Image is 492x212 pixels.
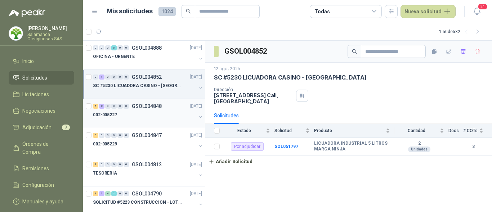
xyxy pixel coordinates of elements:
span: Solicitudes [22,74,47,82]
th: Cantidad [394,124,448,138]
a: 0 1 0 0 0 0 GSOL004852[DATE] SC #5230 LICUADORA CASINO - [GEOGRAPHIC_DATA] [93,73,203,96]
a: 1 0 0 0 0 0 GSOL004812[DATE] TESORERIA [93,160,203,183]
span: Inicio [22,57,34,65]
div: 0 [124,191,129,196]
a: Solicitudes [9,71,74,85]
div: Unidades [408,146,430,152]
b: 2 [394,141,444,146]
p: GSOL004852 [132,75,162,80]
a: Órdenes de Compra [9,137,74,159]
p: Salamanca Oleaginosas SAS [27,32,74,41]
b: LICUADORA INDUSTRIAL 5 LITROS MARCA NINJA [314,141,390,152]
div: 0 [93,75,98,80]
a: 3 0 0 0 0 0 GSOL004847[DATE] 002-005229 [93,131,203,154]
h1: Mis solicitudes [107,6,153,17]
p: TESORERIA [93,170,117,177]
img: Company Logo [9,27,23,40]
button: Nueva solicitud [401,5,456,18]
a: 0 0 0 5 0 0 GSOL004888[DATE] OFICINA - URGENTE [93,44,203,67]
div: 1 [93,162,98,167]
p: SC #5230 LICUADORA CASINO - [GEOGRAPHIC_DATA] [214,74,367,81]
button: Añadir Solicitud [205,155,256,168]
div: 0 [105,162,111,167]
div: 0 [99,45,104,50]
span: # COTs [463,128,478,133]
span: 3 [62,125,70,130]
span: Licitaciones [22,90,49,98]
div: Solicitudes [214,112,239,119]
p: [DATE] [190,103,202,110]
div: 0 [124,104,129,109]
th: # COTs [463,124,492,138]
th: Producto [314,124,394,138]
a: Manuales y ayuda [9,195,74,208]
a: Adjudicación3 [9,121,74,134]
p: [DATE] [190,45,202,51]
img: Logo peakr [9,9,45,17]
div: 0 [105,45,111,50]
div: 0 [124,162,129,167]
div: 0 [117,45,123,50]
div: 4 [105,191,111,196]
div: 1 - 50 de 532 [439,26,483,37]
p: GSOL004847 [132,133,162,138]
span: Negociaciones [22,107,55,115]
p: OFICINA - URGENTE [93,53,135,60]
div: 0 [124,75,129,80]
span: Cantidad [394,128,438,133]
div: 0 [117,104,123,109]
div: 1 [99,75,104,80]
div: 0 [93,45,98,50]
span: 21 [478,3,488,10]
span: 1024 [158,7,176,16]
a: Negociaciones [9,104,74,118]
div: 0 [117,75,123,80]
th: Estado [224,124,274,138]
div: 1 [99,191,104,196]
a: Añadir Solicitud [205,155,492,168]
p: SC #5230 LICUADORA CASINO - [GEOGRAPHIC_DATA] [93,82,183,89]
p: GSOL004888 [132,45,162,50]
div: 0 [111,104,117,109]
p: [PERSON_NAME] [27,26,74,31]
div: 0 [124,45,129,50]
a: Remisiones [9,162,74,175]
a: Configuración [9,178,74,192]
span: Manuales y ayuda [22,198,63,206]
div: 3 [93,133,98,138]
span: Estado [224,128,264,133]
a: SOL051797 [274,144,298,149]
span: Adjudicación [22,123,52,131]
button: 21 [470,5,483,18]
p: SOLICITUD #5223 CONSTRUCCION - LOTE CIO [93,199,183,206]
div: 0 [105,104,111,109]
div: 0 [105,133,111,138]
div: 2 [99,104,104,109]
div: 0 [99,133,104,138]
div: 1 [93,191,98,196]
b: 3 [463,143,483,150]
a: 5 2 0 0 0 0 GSOL004848[DATE] 002-005227 [93,102,203,125]
div: 0 [111,75,117,80]
div: 0 [117,162,123,167]
p: [DATE] [190,190,202,197]
p: GSOL004848 [132,104,162,109]
p: 002-005229 [93,141,117,148]
div: Todas [314,8,330,15]
span: Órdenes de Compra [22,140,67,156]
th: Solicitud [274,124,314,138]
span: Remisiones [22,164,49,172]
div: 0 [111,162,117,167]
div: 0 [111,133,117,138]
th: Docs [448,124,463,138]
div: 0 [124,133,129,138]
a: Inicio [9,54,74,68]
p: 12 ago, 2025 [214,66,240,72]
div: 5 [111,45,117,50]
p: 002-005227 [93,112,117,118]
p: Dirección [214,87,293,92]
p: [DATE] [190,132,202,139]
div: 0 [117,133,123,138]
p: GSOL004790 [132,191,162,196]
